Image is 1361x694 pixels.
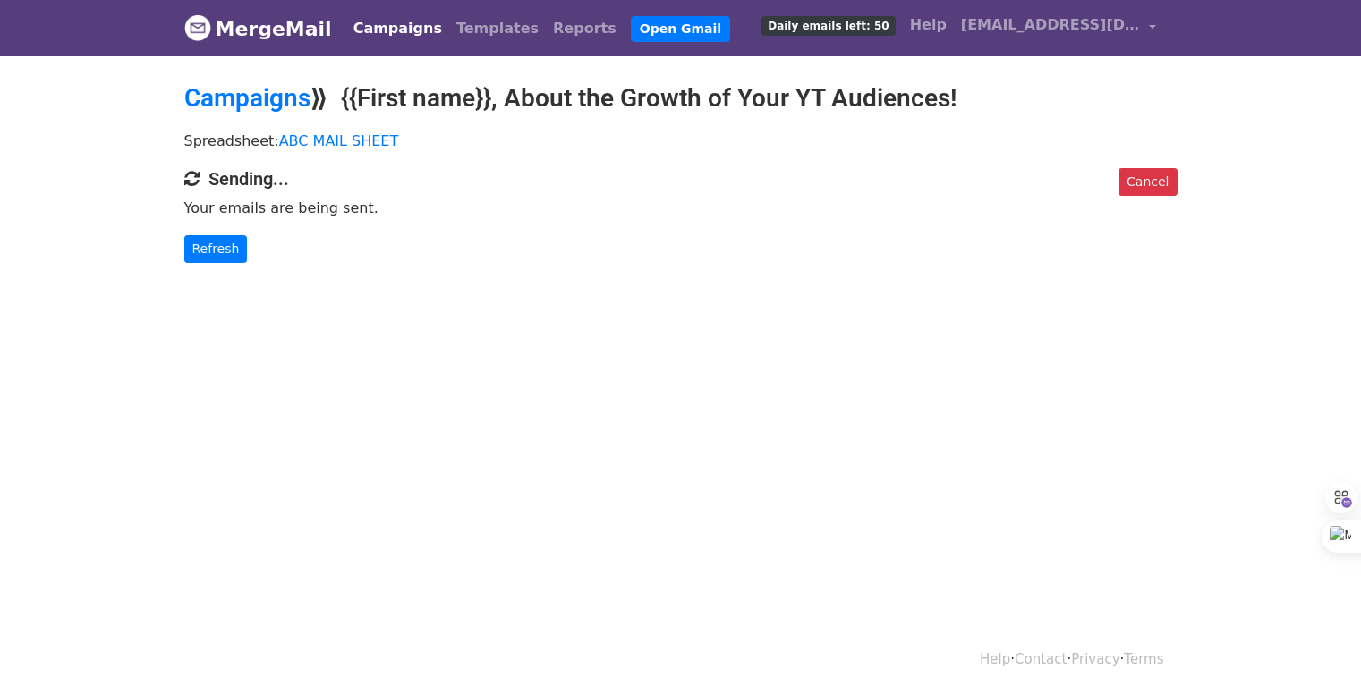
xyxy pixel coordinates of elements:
p: Spreadsheet: [184,131,1178,150]
h2: ⟫ {{First name}}, About the Growth of Your YT Audiences! [184,83,1178,114]
a: ABC MAIL SHEET [279,132,399,149]
h4: Sending... [184,168,1178,190]
a: Refresh [184,235,248,263]
iframe: Chat Widget [1272,608,1361,694]
p: Your emails are being sent. [184,199,1178,217]
a: Campaigns [184,83,310,113]
a: Terms [1124,651,1163,667]
a: Campaigns [346,11,449,47]
span: Daily emails left: 50 [761,16,895,36]
a: Templates [449,11,546,47]
a: [EMAIL_ADDRESS][DOMAIN_NAME] [954,7,1163,49]
a: Daily emails left: 50 [754,7,902,43]
img: MergeMail logo [184,14,211,41]
span: [EMAIL_ADDRESS][DOMAIN_NAME] [961,14,1140,36]
a: Help [980,651,1010,667]
a: Reports [546,11,624,47]
a: MergeMail [184,10,332,47]
a: Cancel [1119,168,1177,196]
a: Help [903,7,954,43]
a: Privacy [1071,651,1119,667]
a: Open Gmail [631,16,730,42]
a: Contact [1015,651,1067,667]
